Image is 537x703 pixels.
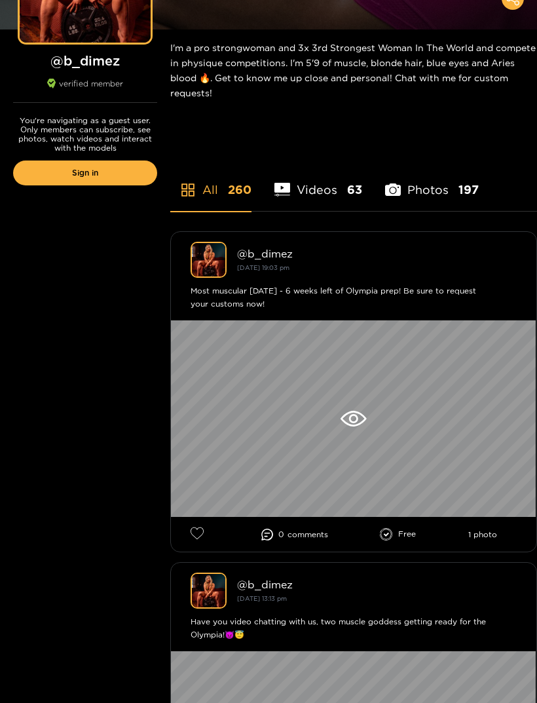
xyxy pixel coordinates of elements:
h1: @ b_dimez [13,52,157,69]
small: [DATE] 19:03 pm [237,264,289,271]
div: @ b_dimez [237,248,517,259]
img: b_dimez [191,573,227,609]
div: Have you video chatting with us, two muscle goddess getting ready for the Olympia!😈😇 [191,615,517,641]
div: I'm a pro strongwoman and 3x 3rd Strongest Woman In The World and compete in physique competition... [170,29,537,111]
span: appstore [180,182,196,198]
li: Photos [385,152,479,211]
img: b_dimez [191,242,227,278]
li: Videos [274,152,362,211]
span: 260 [228,181,251,198]
small: [DATE] 13:13 pm [237,595,287,602]
span: 63 [347,181,362,198]
li: 0 [261,529,328,541]
p: You're navigating as a guest user. Only members can subscribe, see photos, watch videos and inter... [13,116,157,153]
li: All [170,152,251,211]
span: comment s [287,530,328,539]
div: @ b_dimez [237,579,517,590]
div: verified member [13,79,157,103]
span: 197 [458,181,479,198]
li: Free [380,528,416,541]
a: Sign in [13,161,157,185]
div: Most muscular [DATE] - 6 weeks left of Olympia prep! Be sure to request your customs now! [191,284,517,311]
li: 1 photo [468,530,497,539]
